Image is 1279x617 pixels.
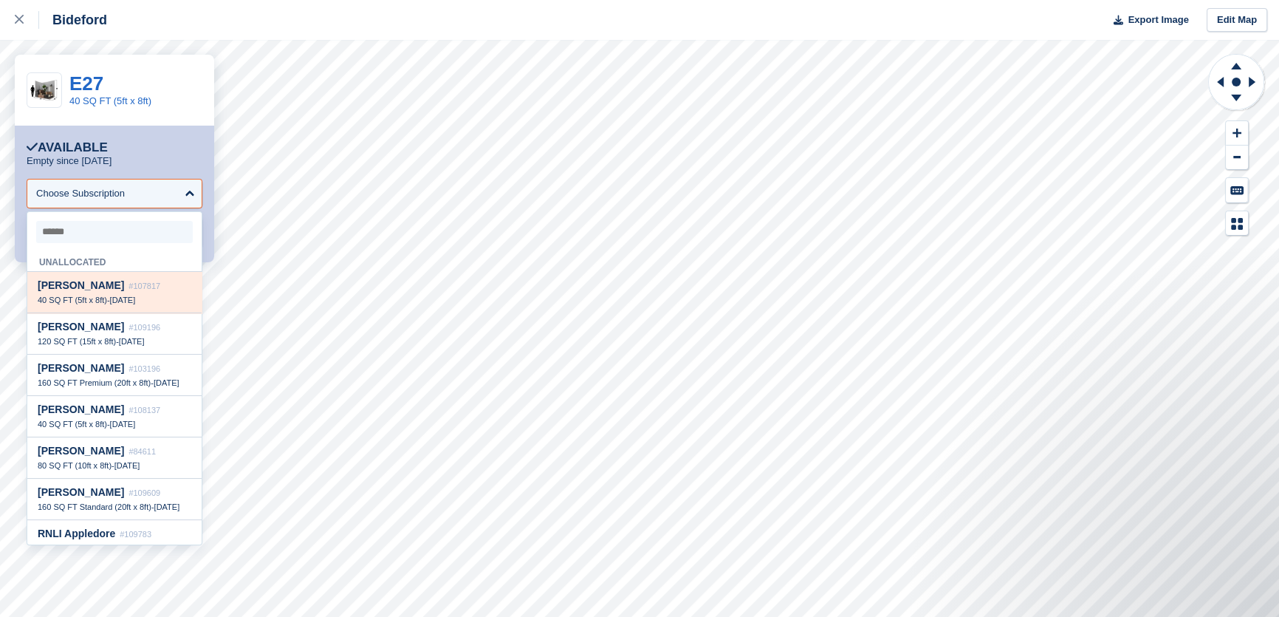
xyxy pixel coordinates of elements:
[38,296,107,304] span: 40 SQ FT (5ft x 8ft)
[38,378,191,388] div: -
[38,445,124,457] span: [PERSON_NAME]
[38,362,124,374] span: [PERSON_NAME]
[38,337,116,346] span: 120 SQ FT (15ft x 8ft)
[1226,211,1248,236] button: Map Legend
[38,502,151,511] span: 160 SQ FT Standard (20ft x 8ft)
[38,403,124,415] span: [PERSON_NAME]
[128,406,160,415] span: #108137
[1226,146,1248,170] button: Zoom Out
[39,11,107,29] div: Bideford
[38,378,151,387] span: 160 SQ FT Premium (20ft x 8ft)
[27,155,112,167] p: Empty since [DATE]
[38,295,191,305] div: -
[38,279,124,291] span: [PERSON_NAME]
[38,544,112,553] span: 80 SQ FT (10ft x 8ft)
[36,186,125,201] div: Choose Subscription
[38,486,124,498] span: [PERSON_NAME]
[1105,8,1189,33] button: Export Image
[110,420,136,429] span: [DATE]
[38,336,191,347] div: -
[69,72,103,95] a: E27
[119,337,145,346] span: [DATE]
[1128,13,1188,27] span: Export Image
[128,282,160,290] span: #107817
[154,378,179,387] span: [DATE]
[114,544,140,553] span: [DATE]
[120,530,151,539] span: #109783
[110,296,136,304] span: [DATE]
[128,323,160,332] span: #109196
[38,528,115,539] span: RNLI Appledore
[1226,121,1248,146] button: Zoom In
[38,420,107,429] span: 40 SQ FT (5ft x 8ft)
[128,488,160,497] span: #109609
[114,461,140,470] span: [DATE]
[27,78,61,103] img: 40-sqft-unit.jpg
[1207,8,1267,33] a: Edit Map
[38,419,191,429] div: -
[38,502,191,512] div: -
[38,460,191,471] div: -
[1226,178,1248,202] button: Keyboard Shortcuts
[128,364,160,373] span: #103196
[128,447,156,456] span: #84611
[69,95,151,106] a: 40 SQ FT (5ft x 8ft)
[27,249,202,272] div: Unallocated
[38,543,191,553] div: -
[38,321,124,333] span: [PERSON_NAME]
[38,461,112,470] span: 80 SQ FT (10ft x 8ft)
[27,140,108,155] div: Available
[154,502,180,511] span: [DATE]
